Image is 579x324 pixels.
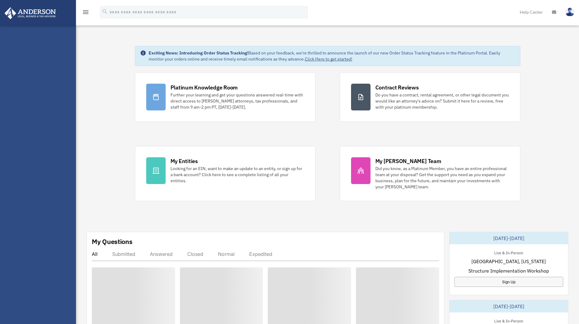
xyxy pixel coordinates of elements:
div: Closed [187,251,203,257]
div: Based on your feedback, we're thrilled to announce the launch of our new Order Status Tracking fe... [149,50,515,62]
a: My Entities Looking for an EIN, want to make an update to an entity, or sign up for a bank accoun... [135,146,315,201]
i: menu [82,9,89,16]
a: My [PERSON_NAME] Team Did you know, as a Platinum Member, you have an entire professional team at... [340,146,520,201]
div: Live & In-Person [489,317,528,324]
span: Structure Implementation Workshop [468,267,549,274]
div: Normal [218,251,235,257]
div: My Questions [92,237,133,246]
div: All [92,251,98,257]
a: Platinum Knowledge Room Further your learning and get your questions answered real-time with dire... [135,72,315,122]
img: Anderson Advisors Platinum Portal [3,7,58,19]
div: Further your learning and get your questions answered real-time with direct access to [PERSON_NAM... [171,92,304,110]
div: Contract Reviews [375,84,419,91]
a: Sign Up [454,277,563,287]
div: Platinum Knowledge Room [171,84,238,91]
a: menu [82,11,89,16]
div: Did you know, as a Platinum Member, you have an entire professional team at your disposal? Get th... [375,165,509,190]
div: Expedited [249,251,272,257]
strong: Exciting News: Introducing Order Status Tracking! [149,50,248,56]
div: Live & In-Person [489,249,528,256]
div: Looking for an EIN, want to make an update to an entity, or sign up for a bank account? Click her... [171,165,304,184]
div: Answered [150,251,173,257]
div: [DATE]-[DATE] [450,232,568,244]
a: Contract Reviews Do you have a contract, rental agreement, or other legal document you would like... [340,72,520,122]
span: [GEOGRAPHIC_DATA], [US_STATE] [471,258,546,265]
div: My Entities [171,157,198,165]
a: Click Here to get started! [305,56,352,62]
div: Submitted [112,251,135,257]
div: [DATE]-[DATE] [450,300,568,312]
div: My [PERSON_NAME] Team [375,157,441,165]
img: User Pic [565,8,574,16]
i: search [102,8,108,15]
div: Do you have a contract, rental agreement, or other legal document you would like an attorney's ad... [375,92,509,110]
